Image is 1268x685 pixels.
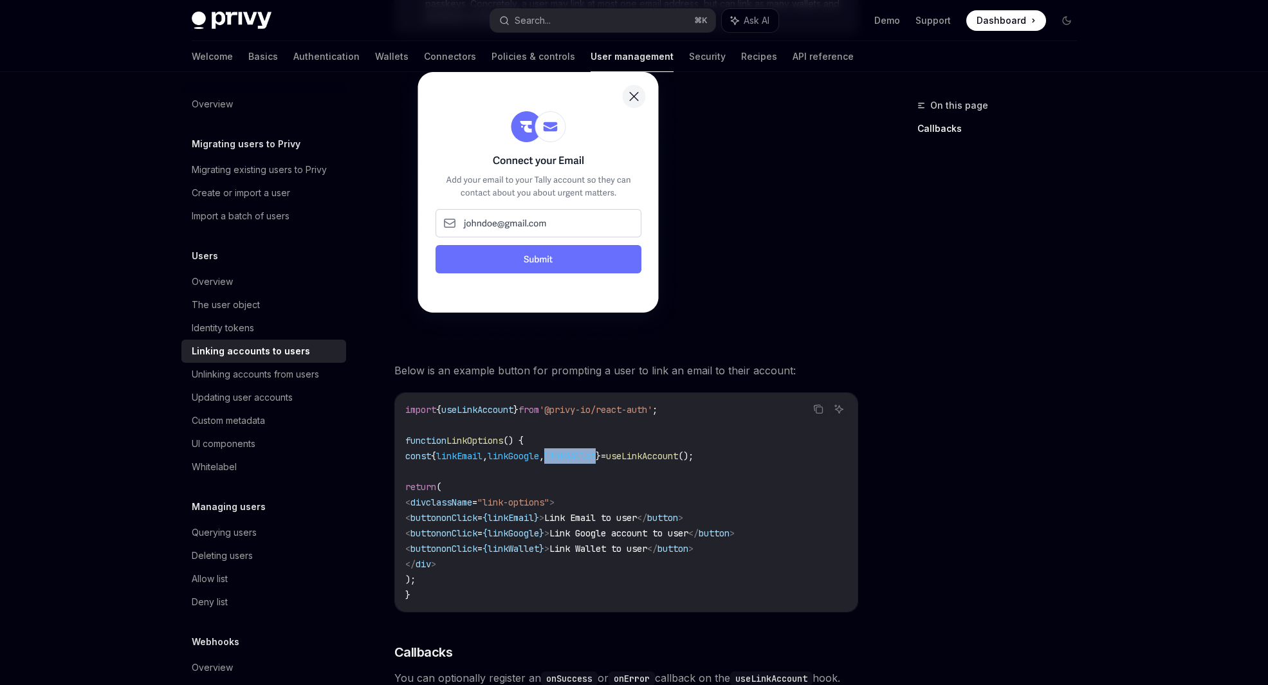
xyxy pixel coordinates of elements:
button: Ask AI [722,9,778,32]
span: div [410,497,426,508]
span: { [482,543,488,554]
span: > [678,512,683,524]
div: Create or import a user [192,185,290,201]
a: Authentication [293,41,360,72]
span: Callbacks [394,643,453,661]
span: } [405,589,410,601]
a: Updating user accounts [181,386,346,409]
a: API reference [793,41,854,72]
div: Deny list [192,594,228,610]
span: > [688,543,694,554]
span: , [482,450,488,462]
span: > [431,558,436,570]
a: Identity tokens [181,316,346,340]
span: onClick [441,512,477,524]
span: = [601,450,606,462]
a: Import a batch of users [181,205,346,228]
a: Wallets [375,41,409,72]
img: dark logo [192,12,271,30]
span: } [539,543,544,554]
span: > [730,527,735,539]
a: Dashboard [966,10,1046,31]
a: Connectors [424,41,476,72]
span: ); [405,574,416,585]
a: Linking accounts to users [181,340,346,363]
button: Copy the contents from the code block [810,401,827,417]
a: Security [689,41,726,72]
span: } [539,527,544,539]
span: </ [637,512,647,524]
span: > [544,543,549,554]
span: button [647,512,678,524]
span: return [405,481,436,493]
div: The user object [192,297,260,313]
span: onClick [441,527,477,539]
span: '@privy-io/react-auth' [539,404,652,416]
span: ; [652,404,657,416]
a: User management [591,41,674,72]
span: } [534,512,539,524]
span: const [405,450,431,462]
h5: Users [192,248,218,264]
span: linkEmail [436,450,482,462]
span: < [405,527,410,539]
span: </ [688,527,699,539]
h5: Webhooks [192,634,239,650]
span: button [410,527,441,539]
span: linkGoogle [488,527,539,539]
a: Querying users [181,521,346,544]
a: UI components [181,432,346,455]
div: Querying users [192,525,257,540]
div: UI components [192,436,255,452]
a: Create or import a user [181,181,346,205]
span: (); [678,450,694,462]
span: < [405,512,410,524]
span: button [699,527,730,539]
a: The user object [181,293,346,316]
a: Demo [874,14,900,27]
div: Overview [192,274,233,289]
span: LinkOptions [446,435,503,446]
span: ⌘ K [694,15,708,26]
span: onClick [441,543,477,554]
div: Identity tokens [192,320,254,336]
span: = [472,497,477,508]
span: Link Email to user [544,512,637,524]
span: { [482,527,488,539]
a: Welcome [192,41,233,72]
span: useLinkAccount [441,404,513,416]
a: Deleting users [181,544,346,567]
a: Support [915,14,951,27]
span: > [544,527,549,539]
button: Ask AI [831,401,847,417]
a: Unlinking accounts from users [181,363,346,386]
span: < [405,543,410,554]
a: Overview [181,656,346,679]
span: className [426,497,472,508]
a: Callbacks [917,118,1087,139]
h5: Migrating users to Privy [192,136,300,152]
span: button [410,543,441,554]
span: = [477,512,482,524]
span: useLinkAccount [606,450,678,462]
span: < [405,497,410,508]
span: linkWallet [488,543,539,554]
span: linkEmail [488,512,534,524]
div: Allow list [192,571,228,587]
a: Migrating existing users to Privy [181,158,346,181]
div: Overview [192,96,233,112]
button: Toggle dark mode [1056,10,1077,31]
span: } [596,450,601,462]
a: Overview [181,93,346,116]
span: Link Wallet to user [549,543,647,554]
div: Custom metadata [192,413,265,428]
div: Search... [515,13,551,28]
span: button [657,543,688,554]
div: Linking accounts to users [192,343,310,359]
span: } [513,404,519,416]
div: Whitelabel [192,459,237,475]
span: </ [647,543,657,554]
span: On this page [930,98,988,113]
a: Custom metadata [181,409,346,432]
div: Deleting users [192,548,253,563]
